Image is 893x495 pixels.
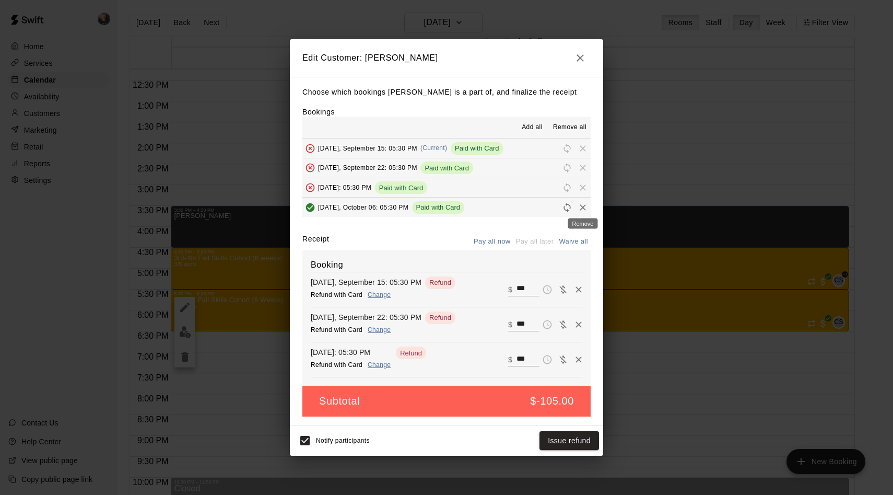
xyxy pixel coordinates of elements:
[318,184,371,191] span: [DATE]: 05:30 PM
[425,279,455,286] span: Refund
[515,119,549,136] button: Add all
[362,287,396,303] button: Change
[318,144,417,152] span: [DATE], September 15: 05:30 PM
[302,183,318,191] span: To be removed
[311,347,392,358] p: [DATE]: 05:30 PM
[302,86,591,99] p: Choose which bookings [PERSON_NAME] is a part of, and finalize the receipt
[539,284,555,293] span: Pay later
[302,108,335,116] label: Bookings
[571,317,586,332] button: Remove
[396,349,426,357] span: Refund
[318,164,417,171] span: [DATE], September 22: 05:30 PM
[508,319,512,330] p: $
[508,284,512,295] p: $
[559,144,575,152] span: Reschedule
[302,178,591,198] button: To be removed[DATE]: 05:30 PMPaid with CardRescheduleRemove
[425,314,455,321] span: Refund
[556,234,591,250] button: Waive all
[451,144,503,152] span: Paid with Card
[508,354,512,365] p: $
[311,312,421,323] p: [DATE], September 22: 05:30 PM
[559,203,575,211] span: Reschedule
[575,183,591,191] span: Remove
[302,144,318,152] span: To be removed
[311,277,421,287] p: [DATE], September 15: 05:30 PM
[539,355,555,364] span: Pay later
[420,164,473,172] span: Paid with Card
[568,218,598,229] div: Remove
[362,358,396,373] button: Change
[319,394,360,408] h5: Subtotal
[559,164,575,171] span: Reschedule
[318,203,408,211] span: [DATE], October 06: 05:30 PM
[575,203,591,211] span: Remove
[539,431,599,451] button: Issue refund
[311,291,362,298] span: Refund with Card
[471,234,513,250] button: Pay all now
[412,203,465,211] span: Paid with Card
[316,437,370,444] span: Notify participants
[311,361,362,369] span: Refund with Card
[290,39,603,77] h2: Edit Customer: [PERSON_NAME]
[302,198,591,217] button: Added & Paid[DATE], October 06: 05:30 PMPaid with CardRescheduleRemove
[311,326,362,333] span: Refund with Card
[420,144,448,152] span: (Current)
[539,319,555,328] span: Pay later
[575,164,591,171] span: Remove
[302,158,591,178] button: To be removed[DATE], September 22: 05:30 PMPaid with CardRescheduleRemove
[375,184,428,192] span: Paid with Card
[555,319,571,328] span: Waive payment
[571,352,586,367] button: Remove
[530,394,574,408] h5: $-105.00
[559,183,575,191] span: Reschedule
[302,234,329,250] label: Receipt
[311,258,582,272] h6: Booking
[522,122,543,133] span: Add all
[362,323,396,338] button: Change
[549,119,591,136] button: Remove all
[553,122,586,133] span: Remove all
[302,164,318,171] span: To be removed
[302,200,318,215] button: Added & Paid
[555,355,571,364] span: Waive payment
[575,144,591,152] span: Remove
[302,139,591,158] button: To be removed[DATE], September 15: 05:30 PM(Current)Paid with CardRescheduleRemove
[555,284,571,293] span: Waive payment
[571,282,586,297] button: Remove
